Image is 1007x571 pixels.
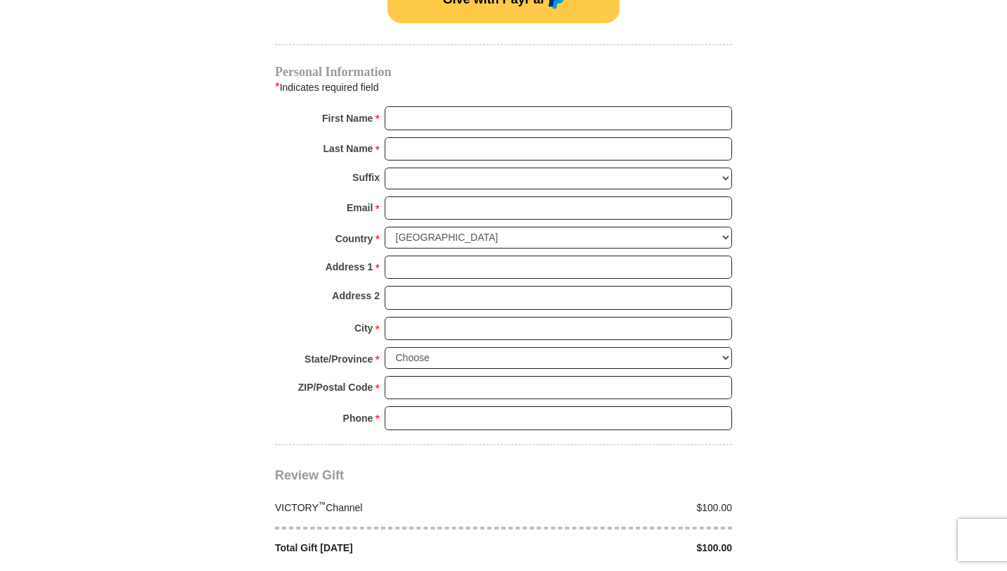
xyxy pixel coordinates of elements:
strong: Last Name [323,139,373,158]
strong: Suffix [352,168,380,187]
div: VICTORY Channel [268,501,504,515]
strong: City [354,318,373,338]
strong: Address 1 [326,257,373,277]
strong: Phone [343,408,373,428]
span: Review Gift [275,468,344,482]
strong: ZIP/Postal Code [298,377,373,397]
strong: First Name [322,108,373,128]
strong: Email [347,198,373,218]
div: Indicates required field [275,78,732,96]
div: $100.00 [503,541,740,556]
strong: Country [335,229,373,249]
strong: State/Province [304,349,373,369]
div: $100.00 [503,501,740,515]
sup: ™ [319,500,326,508]
h4: Personal Information [275,66,732,77]
div: Total Gift [DATE] [268,541,504,556]
strong: Address 2 [332,286,380,306]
